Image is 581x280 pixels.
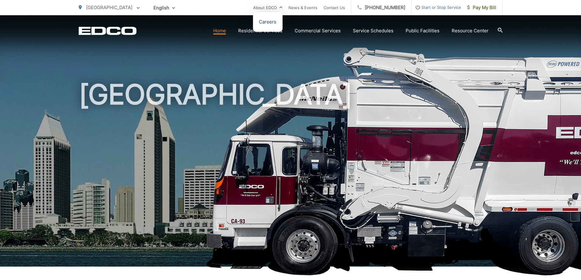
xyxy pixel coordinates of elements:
a: Home [213,27,226,34]
a: Public Facilities [406,27,439,34]
a: Residential Services [238,27,282,34]
a: Careers [259,18,276,26]
a: Service Schedules [353,27,393,34]
span: English [149,2,180,13]
a: Commercial Services [295,27,341,34]
span: Pay My Bill [467,4,496,11]
a: Resource Center [452,27,489,34]
a: News & Events [289,4,317,11]
a: Contact Us [324,4,345,11]
a: About EDCO [253,4,282,11]
a: EDCD logo. Return to the homepage. [79,27,137,35]
span: [GEOGRAPHIC_DATA] [86,5,132,10]
h1: [GEOGRAPHIC_DATA] [79,79,503,272]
